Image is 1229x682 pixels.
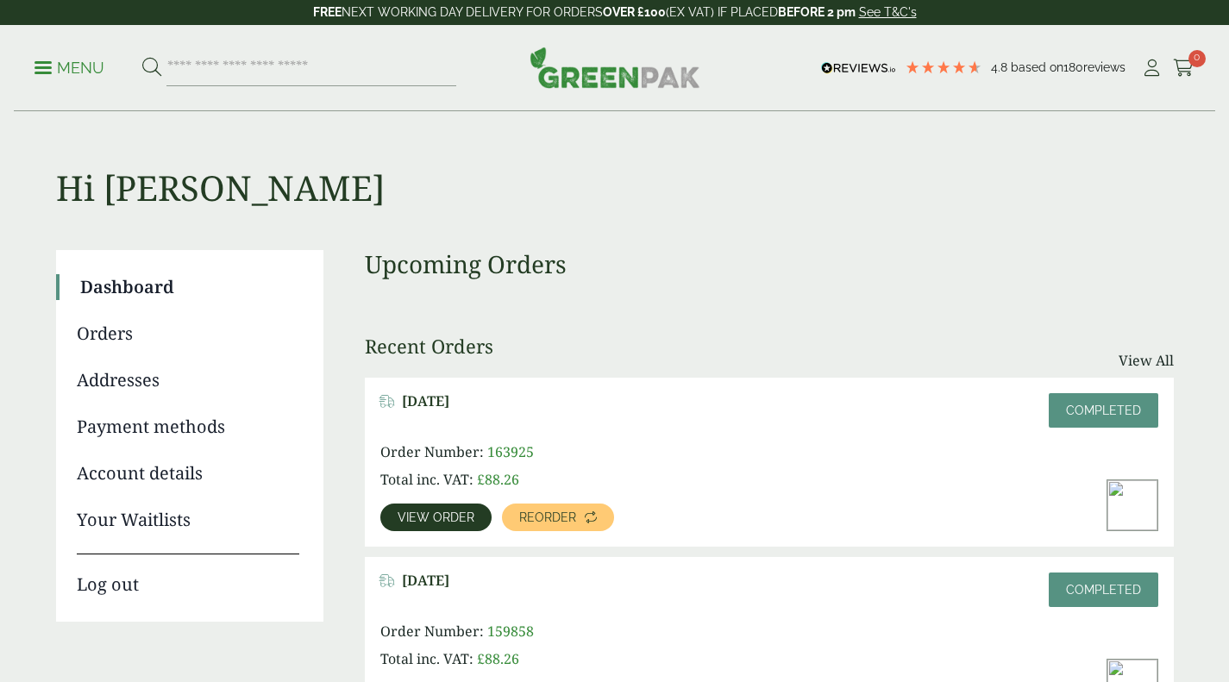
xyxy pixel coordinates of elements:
[905,59,982,75] div: 4.78 Stars
[77,321,299,347] a: Orders
[778,5,856,19] strong: BEFORE 2 pm
[402,393,449,410] span: [DATE]
[477,649,519,668] bdi: 88.26
[991,60,1011,74] span: 4.8
[80,274,299,300] a: Dashboard
[1066,583,1141,597] span: Completed
[1011,60,1063,74] span: Based on
[77,554,299,598] a: Log out
[1119,350,1174,371] a: View All
[477,470,519,489] bdi: 88.26
[380,622,484,641] span: Order Number:
[487,622,534,641] span: 159858
[1083,60,1126,74] span: reviews
[859,5,917,19] a: See T&C's
[1173,59,1195,77] i: Cart
[603,5,666,19] strong: OVER £100
[821,62,896,74] img: REVIEWS.io
[56,112,1174,209] h1: Hi [PERSON_NAME]
[1107,480,1157,530] img: 4048WH-40cm-8-Fold-Tablin-White-Pack-300x300.jpg
[380,649,473,668] span: Total inc. VAT:
[477,649,485,668] span: £
[398,511,474,523] span: View order
[34,58,104,78] p: Menu
[1141,59,1163,77] i: My Account
[77,414,299,440] a: Payment methods
[1173,55,1195,81] a: 0
[1063,60,1083,74] span: 180
[1066,404,1141,417] span: Completed
[34,58,104,75] a: Menu
[313,5,342,19] strong: FREE
[77,460,299,486] a: Account details
[77,507,299,533] a: Your Waitlists
[519,511,576,523] span: Reorder
[1188,50,1206,67] span: 0
[77,367,299,393] a: Addresses
[402,573,449,589] span: [DATE]
[380,504,492,531] a: View order
[530,47,700,88] img: GreenPak Supplies
[380,442,484,461] span: Order Number:
[380,470,473,489] span: Total inc. VAT:
[502,504,614,531] a: Reorder
[365,250,1174,279] h3: Upcoming Orders
[487,442,534,461] span: 163925
[365,335,493,357] h3: Recent Orders
[477,470,485,489] span: £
